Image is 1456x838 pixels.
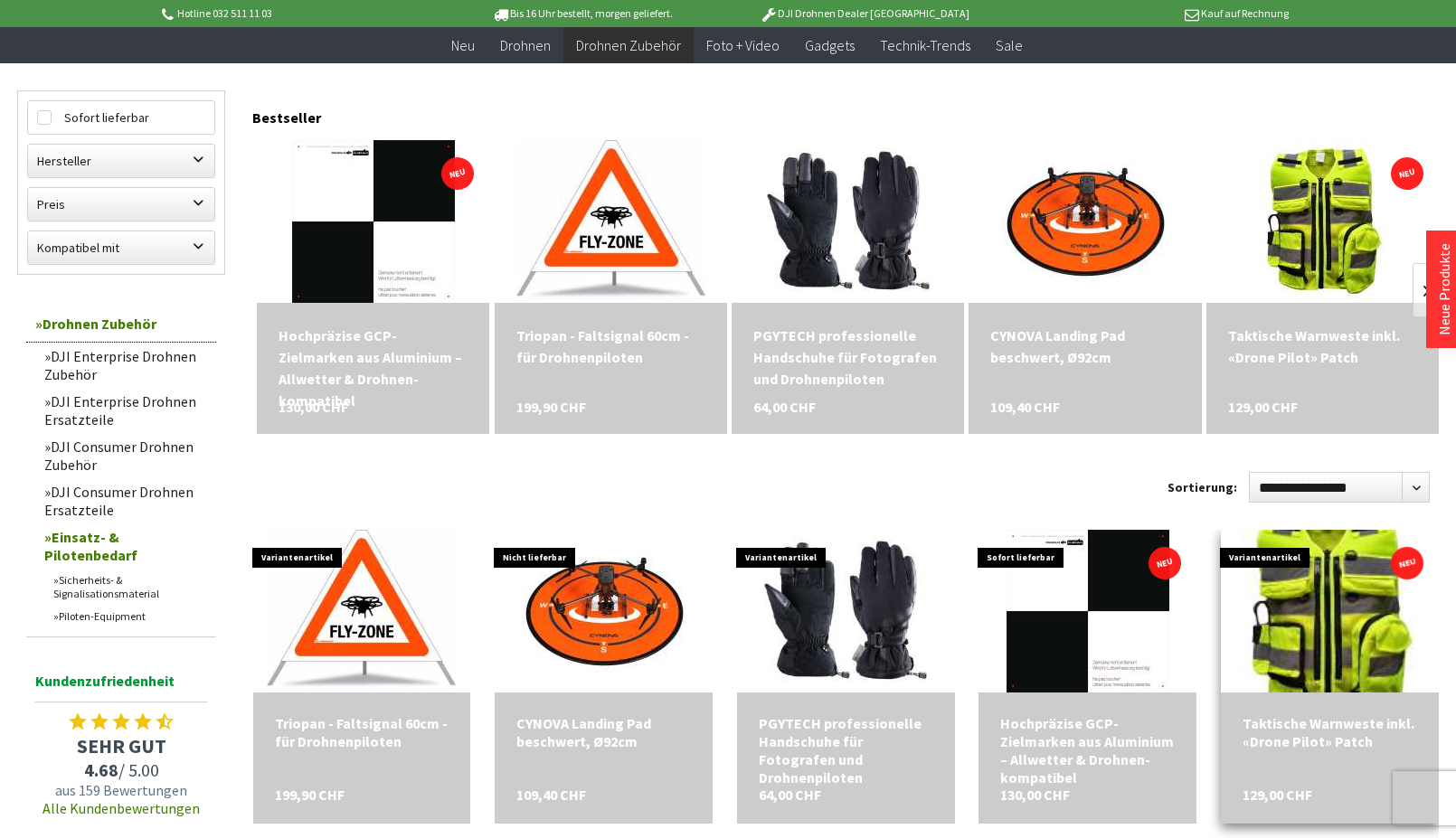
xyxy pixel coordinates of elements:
[451,36,475,54] span: Neu
[487,27,563,64] a: Drohnen
[1168,473,1237,502] label: Sortierung:
[990,325,1179,368] div: CYNOVA Landing Pad beschwert, Ø92cm
[759,714,933,786] a: PGYTECH professionelle Handschuhe für Fotografen und Drohnenpiloten 64,00 CHF
[1243,714,1417,750] div: Taktische Warnweste inkl. «Drone Pilot» Patch
[28,188,214,221] label: Preis
[500,36,551,54] span: Drohnen
[753,325,942,390] a: PGYTECH professionelle Handschuhe für Fotografen und Drohnenpiloten 64,00 CHF
[759,714,933,786] div: PGYTECH professionelle Handschuhe für Fotografen und Drohnenpiloten
[279,325,468,411] a: Hochpräzise GCP-Zielmarken aus Aluminium – Allwetter & Drohnen-kompatibel 130,00 CHF
[84,758,118,781] span: 4.68
[1000,714,1175,786] a: Hochpräzise GCP-Zielmarken aus Aluminium – Allwetter & Drohnen-kompatibel 130,00 CHF
[44,569,216,605] a: Sicherheits- & Signalisationsmaterial
[1228,325,1417,368] div: Taktische Warnweste inkl. «Drone Pilot» Patch
[1004,140,1167,303] img: CYNOVA Landing Pad beschwert, Ø92cm
[1007,530,1169,692] img: Hochpräzise GCP-Zielmarken aus Aluminium – Allwetter & Drohnen-kompatibel
[35,523,216,569] a: Einsatz- & Pilotenbedarf
[867,27,983,64] a: Technik-Trends
[706,36,780,54] span: Foto + Video
[28,145,214,177] label: Hersteller
[576,36,681,54] span: Drohnen Zubehör
[267,530,456,692] img: Triopan - Faltsignal 60cm - für Drohnenpiloten
[1243,786,1312,804] span: 129,00 CHF
[26,781,216,799] span: aus 159 Bewertungen
[990,325,1179,368] a: CYNOVA Landing Pad beschwert, Ø92cm 109,40 CHF
[1006,3,1288,24] p: Kauf auf Rechnung
[516,786,586,804] span: 109,40 CHF
[26,733,216,758] span: SEHR GUT
[516,325,705,368] div: Triopan - Faltsignal 60cm - für Drohnenpiloten
[880,36,970,54] span: Technik-Trends
[44,605,216,627] a: Piloten-Equipment
[1228,325,1417,368] a: Taktische Warnweste inkl. «Drone Pilot» Patch 129,00 CHF
[158,3,440,24] p: Hotline 032 511 11 03
[35,433,216,478] a: DJI Consumer Drohnen Zubehör
[516,714,691,750] a: CYNOVA Landing Pad beschwert, Ø92cm 109,40 CHF
[516,140,705,303] img: Triopan - Faltsignal 60cm - für Drohnenpiloten
[1000,786,1070,804] span: 130,00 CHF
[275,714,449,750] div: Triopan - Faltsignal 60cm - für Drohnenpiloten
[1228,396,1298,418] span: 129,00 CHF
[35,388,216,433] a: DJI Enterprise Drohnen Ersatzteile
[767,140,930,303] img: PGYTECH professionelle Handschuhe für Fotografen und Drohnenpiloten
[35,478,216,523] a: DJI Consumer Drohnen Ersatzteile
[792,27,867,64] a: Gadgets
[440,3,723,24] p: Bis 16 Uhr bestellt, morgen geliefert.
[275,714,449,750] a: Triopan - Faltsignal 60cm - für Drohnenpiloten 199,90 CHF
[694,27,792,64] a: Foto + Video
[996,36,1023,54] span: Sale
[723,3,1006,24] p: DJI Drohnen Dealer [GEOGRAPHIC_DATA]
[26,758,216,781] span: / 5.00
[1260,140,1385,303] img: Taktische Warnweste inkl. «Drone Pilot» Patch
[805,36,855,54] span: Gadgets
[563,27,694,64] a: Drohnen Zubehör
[26,306,216,343] a: Drohnen Zubehör
[292,140,455,303] img: Hochpräzise GCP-Zielmarken aus Aluminium – Allwetter & Drohnen-kompatibel
[35,669,207,702] span: Kundenzufriedenheit
[35,343,216,388] a: DJI Enterprise Drohnen Zubehör
[28,231,214,264] label: Kompatibel mit
[753,325,942,390] div: PGYTECH professionelle Handschuhe für Fotografen und Drohnenpiloten
[764,530,927,692] img: PGYTECH professionelle Handschuhe für Fotografen und Drohnenpiloten
[1435,243,1453,335] a: Neue Produkte
[1243,714,1417,750] a: Taktische Warnweste inkl. «Drone Pilot» Patch 129,00 CHF
[516,396,586,418] span: 199,90 CHF
[279,396,348,418] span: 130,00 CHF
[990,396,1060,418] span: 109,40 CHF
[516,714,691,750] div: CYNOVA Landing Pad beschwert, Ø92cm
[983,27,1035,64] a: Sale
[275,786,345,804] span: 199,90 CHF
[516,325,705,368] a: Triopan - Faltsignal 60cm - für Drohnenpiloten 199,90 CHF
[28,101,214,134] label: Sofort lieferbar
[1000,714,1175,786] div: Hochpräzise GCP-Zielmarken aus Aluminium – Allwetter & Drohnen-kompatibel
[753,396,816,418] span: 64,00 CHF
[523,530,685,692] img: CYNOVA Landing Pad beschwert, Ø92cm
[43,799,200,817] a: Alle Kundenbewertungen
[279,325,468,411] div: Hochpräzise GCP-Zielmarken aus Aluminium – Allwetter & Drohnen-kompatibel
[439,27,487,64] a: Neu
[1242,497,1418,725] img: Taktische Warnweste inkl. «Drone Pilot» Patch
[252,90,1439,136] div: Bestseller
[759,786,821,804] span: 64,00 CHF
